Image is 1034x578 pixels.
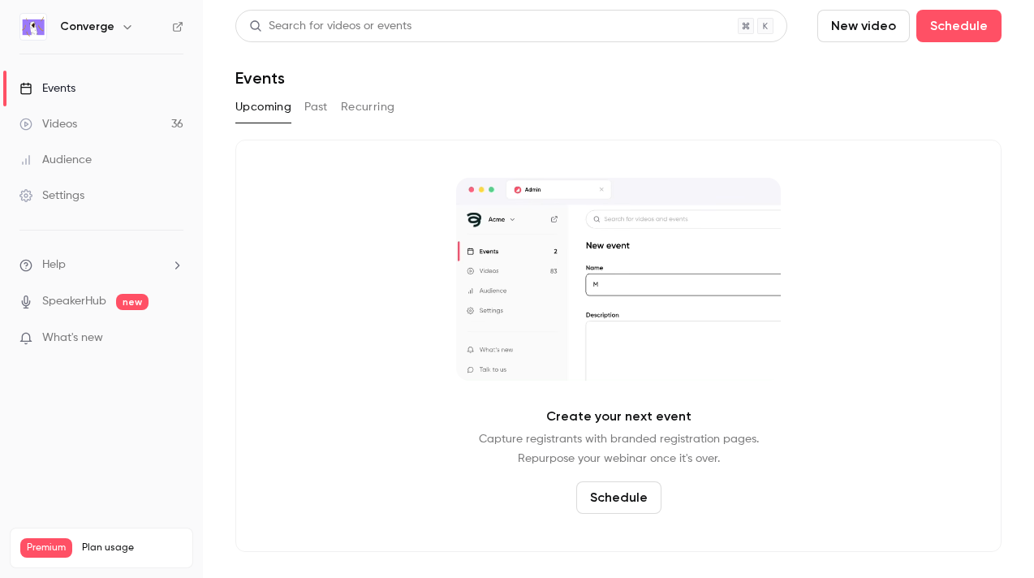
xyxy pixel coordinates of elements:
[19,152,92,168] div: Audience
[164,331,183,346] iframe: Noticeable Trigger
[546,407,691,426] p: Create your next event
[235,68,285,88] h1: Events
[116,294,149,310] span: new
[42,293,106,310] a: SpeakerHub
[19,257,183,274] li: help-dropdown-opener
[916,10,1002,42] button: Schedule
[42,330,103,347] span: What's new
[60,19,114,35] h6: Converge
[42,257,66,274] span: Help
[304,94,328,120] button: Past
[82,541,183,554] span: Plan usage
[20,14,46,40] img: Converge
[19,116,77,132] div: Videos
[341,94,395,120] button: Recurring
[576,481,661,514] button: Schedule
[20,538,72,558] span: Premium
[19,188,84,204] div: Settings
[249,18,411,35] div: Search for videos or events
[19,80,75,97] div: Events
[817,10,910,42] button: New video
[479,429,759,468] p: Capture registrants with branded registration pages. Repurpose your webinar once it's over.
[235,94,291,120] button: Upcoming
